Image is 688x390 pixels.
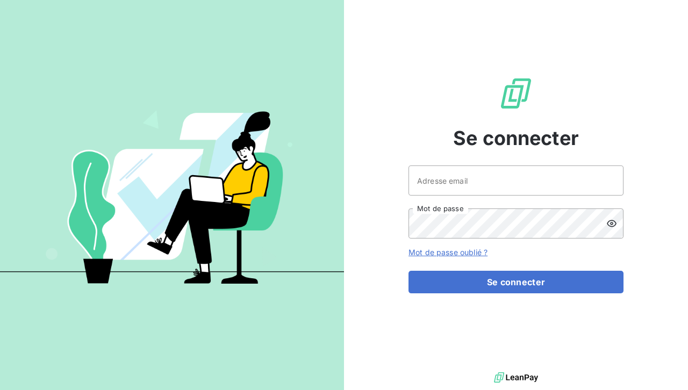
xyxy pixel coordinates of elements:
input: placeholder [408,165,623,196]
button: Se connecter [408,271,623,293]
a: Mot de passe oublié ? [408,248,488,257]
img: Logo LeanPay [499,76,533,111]
span: Se connecter [453,124,579,153]
img: logo [494,370,538,386]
